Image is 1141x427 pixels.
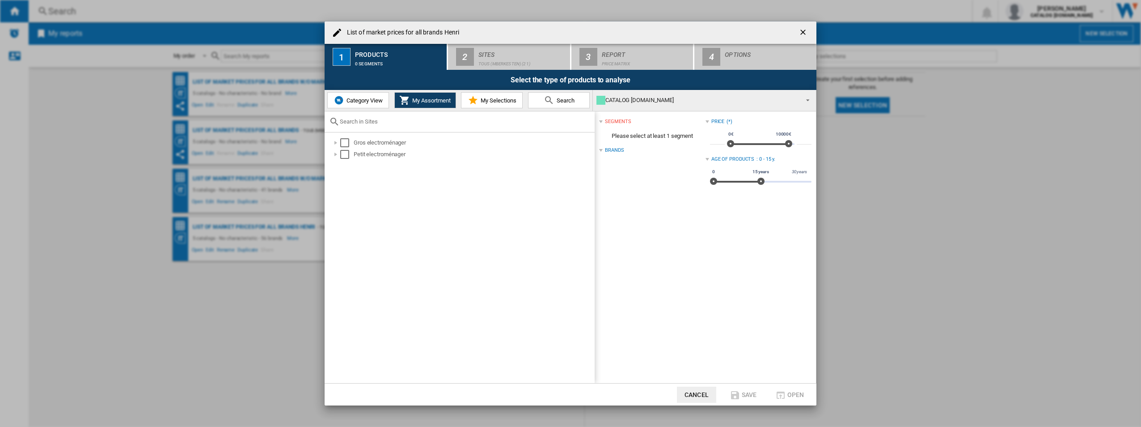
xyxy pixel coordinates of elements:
ng-md-icon: getI18NText('BUTTONS.CLOSE_DIALOG') [799,28,809,38]
div: Brands [605,147,624,154]
button: 1 Products 0 segments [325,44,448,70]
input: Search in Sites [340,118,590,125]
button: 3 Report Price Matrix [571,44,694,70]
button: My Selections [461,92,523,108]
span: Open [787,391,804,398]
div: 4 [702,48,720,66]
span: Save [742,391,757,398]
div: 2 [456,48,474,66]
md-checkbox: Select [340,138,354,147]
div: : 0 - 15 y. [756,156,811,163]
span: 0 [711,168,716,175]
div: Age of products [711,156,755,163]
div: Products [355,47,443,57]
span: My Assortment [410,97,451,104]
div: TOUS (mberkesten) (21) [478,57,566,66]
div: Report [602,47,690,57]
div: segments [605,118,631,125]
span: Category View [344,97,383,104]
button: Cancel [677,387,716,403]
div: Petit electroménager [354,150,593,159]
div: 1 [333,48,351,66]
div: 3 [579,48,597,66]
button: Save [723,387,763,403]
button: Open [770,387,809,403]
div: Gros electroménager [354,138,593,147]
button: Search [528,92,590,108]
md-checkbox: Select [340,150,354,159]
div: Select the type of products to analyse [325,70,816,90]
button: 4 Options [694,44,816,70]
div: Price Matrix [602,57,690,66]
button: Category View [327,92,389,108]
div: Sites [478,47,566,57]
span: 15 years [751,168,770,175]
span: My Selections [478,97,516,104]
img: wiser-icon-blue.png [334,95,344,106]
span: 10000€ [774,131,793,138]
button: getI18NText('BUTTONS.CLOSE_DIALOG') [795,24,813,42]
span: Please select at least 1 segment [599,128,705,145]
span: 0€ [727,131,735,138]
h4: List of market prices for all brands Henri [342,28,459,37]
span: 30 years [790,168,808,175]
span: Search [554,97,575,104]
div: Options [725,47,813,57]
div: Price [711,118,725,125]
div: CATALOG [DOMAIN_NAME] [596,94,798,107]
button: My Assortment [394,92,456,108]
div: 0 segments [355,57,443,66]
button: 2 Sites TOUS (mberkesten) (21) [448,44,571,70]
